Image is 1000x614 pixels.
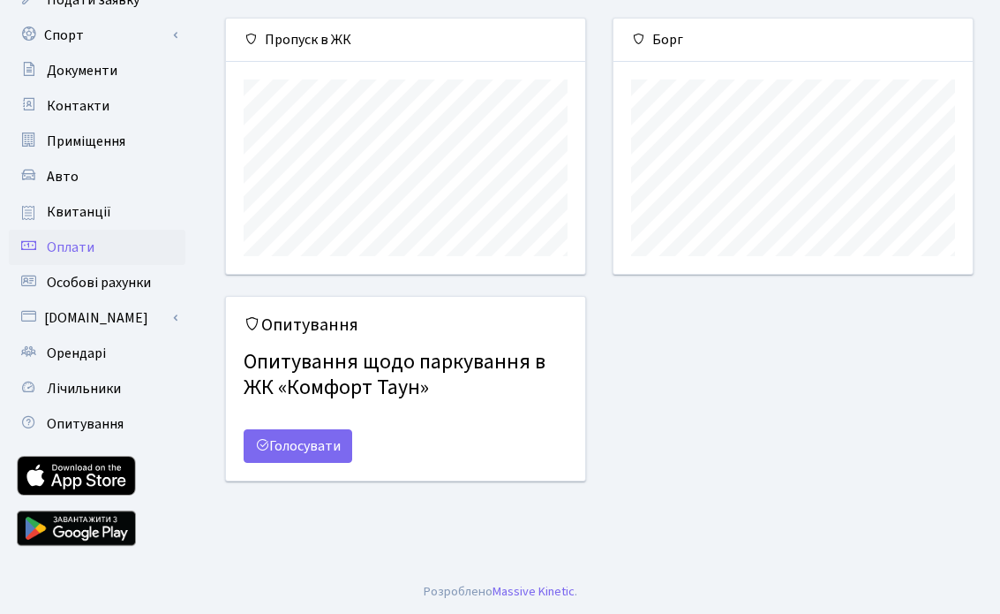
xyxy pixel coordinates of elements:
span: Лічильники [47,379,121,398]
span: Опитування [47,414,124,434]
a: Орендарі [9,336,185,371]
div: Пропуск в ЖК [226,19,585,62]
a: Опитування [9,406,185,442]
a: Лічильники [9,371,185,406]
a: Авто [9,159,185,194]
span: Орендарі [47,344,106,363]
a: Приміщення [9,124,185,159]
span: Документи [47,61,117,80]
span: Контакти [47,96,109,116]
div: Борг [613,19,973,62]
a: Документи [9,53,185,88]
a: Спорт [9,18,185,53]
h4: Опитування щодо паркування в ЖК «Комфорт Таун» [244,343,568,408]
h5: Опитування [244,315,568,336]
div: . [424,582,577,602]
span: Приміщення [47,132,125,151]
a: Massive Kinetic [492,582,575,601]
span: Авто [47,167,79,186]
span: Особові рахунки [47,273,151,292]
a: Голосувати [244,429,352,463]
a: Квитанції [9,194,185,230]
a: Оплати [9,230,185,265]
span: Квитанції [47,202,111,222]
a: Особові рахунки [9,265,185,300]
a: [DOMAIN_NAME] [9,300,185,336]
a: Контакти [9,88,185,124]
span: Оплати [47,238,94,257]
a: Розроблено [424,582,492,601]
